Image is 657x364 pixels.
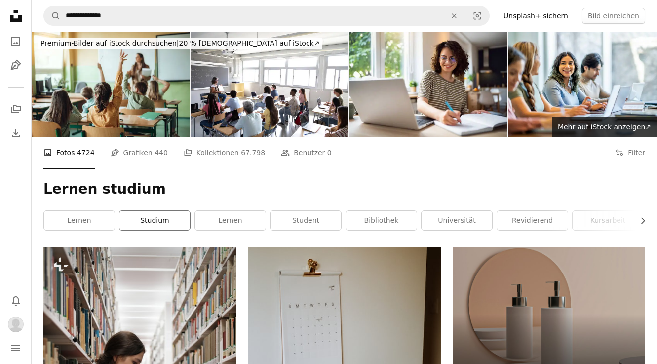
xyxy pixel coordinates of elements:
[191,32,348,137] img: Blick aus der Vogelperspektive einer reifen Lehrerin, die den Unterricht für multirassische Gymna...
[349,32,507,137] img: junge frau, eine studentin, die online studiert.
[43,181,645,198] h1: Lernen studium
[6,6,26,28] a: Startseite — Unsplash
[119,211,190,230] a: Studium
[6,123,26,143] a: Bisherige Downloads
[346,211,417,230] a: Bibliothek
[38,38,322,49] div: 20 % [DEMOGRAPHIC_DATA] auf iStock ↗
[6,291,26,311] button: Benachrichtigungen
[271,211,341,230] a: Student
[44,211,115,230] a: Lernen
[32,32,328,55] a: Premium-Bilder auf iStock durchsuchen|20 % [DEMOGRAPHIC_DATA] auf iStock↗
[498,8,574,24] a: Unsplash+ sichern
[111,137,168,169] a: Grafiken 440
[6,315,26,334] button: Profil
[615,137,645,169] button: Filter
[6,55,26,75] a: Grafiken
[552,117,657,137] a: Mehr auf iStock anzeigen↗
[558,123,651,131] span: Mehr auf iStock anzeigen ↗
[573,211,643,230] a: Kursarbeit
[32,32,190,137] img: Schüler, die die Hände heben, während der Lehrer ihnen im Klassenzimmer Fragen stellt
[582,8,645,24] button: Bild einreichen
[40,39,179,47] span: Premium-Bilder auf iStock durchsuchen |
[443,6,465,25] button: Löschen
[6,99,26,119] a: Kollektionen
[497,211,568,230] a: revidierend
[327,147,332,158] span: 0
[422,211,492,230] a: Universität
[155,147,168,158] span: 440
[634,211,645,230] button: Liste nach rechts verschieben
[8,317,24,332] img: Avatar von Benutzer Carolina Dosch
[184,137,265,169] a: Kollektionen 67.798
[6,338,26,358] button: Menü
[43,6,490,26] form: Finden Sie Bildmaterial auf der ganzen Webseite
[465,6,489,25] button: Visuelle Suche
[6,32,26,51] a: Fotos
[195,211,266,230] a: lernen
[281,137,332,169] a: Benutzer 0
[44,6,61,25] button: Unsplash suchen
[241,147,265,158] span: 67.798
